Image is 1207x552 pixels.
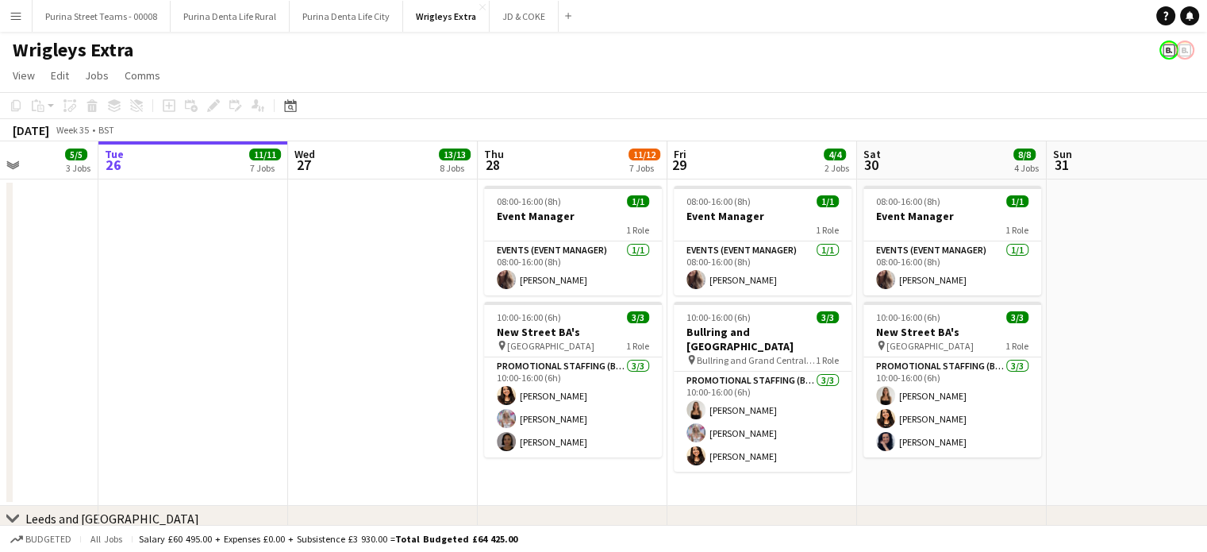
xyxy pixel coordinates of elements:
[25,511,199,527] div: Leeds and [GEOGRAPHIC_DATA]
[1159,41,1178,60] app-user-avatar: Bounce Activations Ltd
[118,65,167,86] a: Comms
[87,533,125,545] span: All jobs
[6,65,41,86] a: View
[139,533,517,545] div: Salary £60 495.00 + Expenses £0.00 + Subsistence £3 930.00 =
[25,534,71,545] span: Budgeted
[171,1,290,32] button: Purina Denta Life Rural
[8,531,74,548] button: Budgeted
[395,533,517,545] span: Total Budgeted £64 425.00
[13,38,133,62] h1: Wrigleys Extra
[44,65,75,86] a: Edit
[490,1,559,32] button: JD & COKE
[13,68,35,83] span: View
[51,68,69,83] span: Edit
[79,65,115,86] a: Jobs
[1175,41,1194,60] app-user-avatar: Bounce Activations Ltd
[98,124,114,136] div: BST
[125,68,160,83] span: Comms
[13,122,49,138] div: [DATE]
[33,1,171,32] button: Purina Street Teams - 00008
[403,1,490,32] button: Wrigleys Extra
[85,68,109,83] span: Jobs
[290,1,403,32] button: Purina Denta Life City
